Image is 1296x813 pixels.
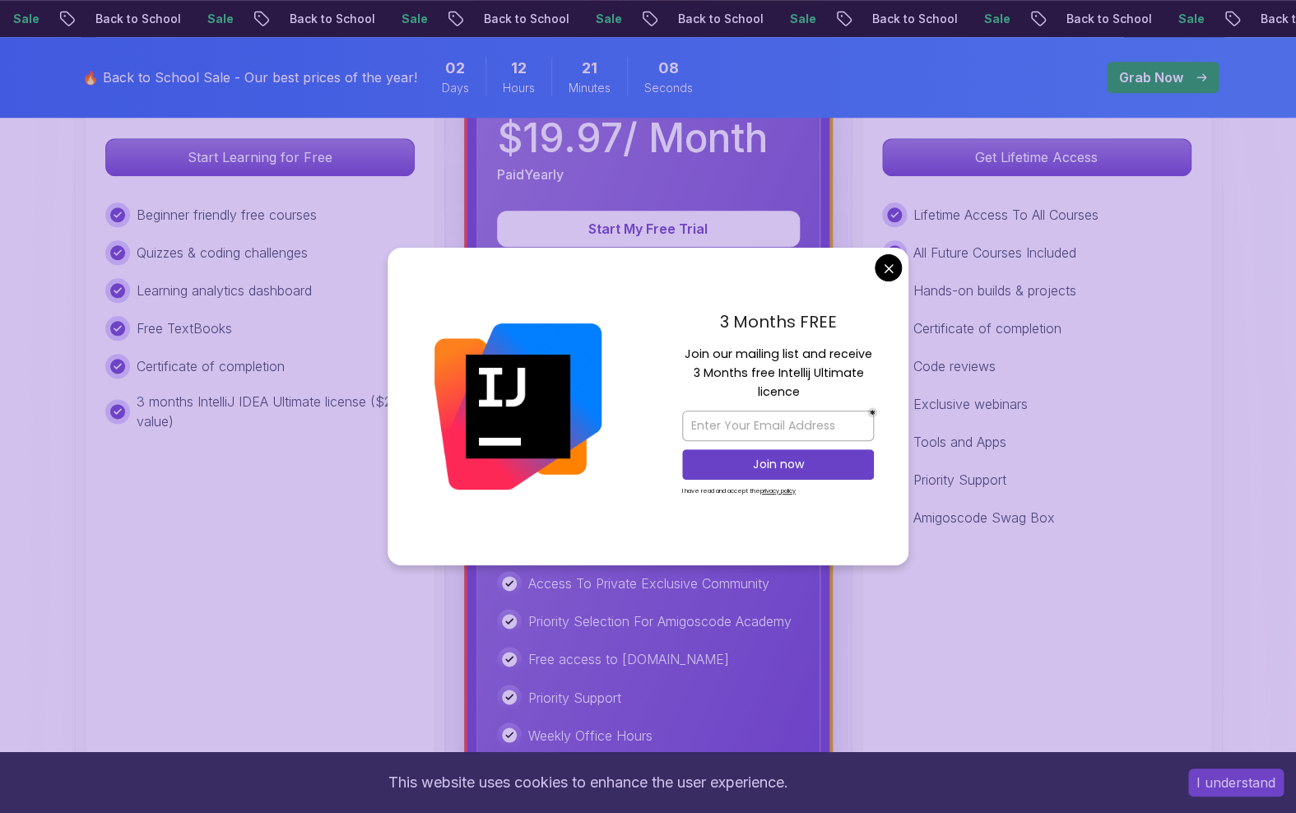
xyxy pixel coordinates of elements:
p: Certificate of completion [913,318,1061,338]
p: Learning analytics dashboard [137,281,312,300]
p: Access To Private Exclusive Community [528,574,769,593]
span: Seconds [644,80,693,96]
a: Start Learning for Free [105,149,415,165]
p: Hands-on builds & projects [913,281,1076,300]
p: Code reviews [913,356,996,376]
p: Back to School [662,11,773,27]
p: Beginner friendly free courses [137,205,317,225]
span: Hours [503,80,535,96]
button: Get Lifetime Access [882,138,1191,176]
p: Sale [385,11,438,27]
p: Certificate of completion [137,356,285,376]
p: Back to School [467,11,579,27]
p: 🔥 Back to School Sale - Our best prices of the year! [82,67,417,87]
p: Back to School [1050,11,1162,27]
p: Start My Free Trial [517,219,780,239]
p: Exclusive webinars [913,394,1028,414]
a: Get Lifetime Access [882,149,1191,165]
p: Priority Support [528,687,621,707]
button: Start Learning for Free [105,138,415,176]
span: Days [442,80,469,96]
span: 21 Minutes [582,57,597,80]
p: Back to School [856,11,968,27]
p: Free access to [DOMAIN_NAME] [528,649,729,669]
p: Sale [579,11,632,27]
button: Start My Free Trial [497,211,800,247]
button: Accept cookies [1188,769,1284,797]
p: Back to School [79,11,191,27]
span: 12 Hours [511,57,527,80]
p: Start Learning for Free [106,139,414,175]
p: Lifetime Access To All Courses [913,205,1099,225]
p: Sale [191,11,244,27]
p: Grab Now [1119,67,1183,87]
p: Paid Yearly [497,165,564,184]
p: Priority Selection For Amigoscode Academy [528,611,792,631]
p: Sale [1162,11,1215,27]
p: Amigoscode Swag Box [913,508,1055,527]
span: Minutes [569,80,611,96]
p: Back to School [273,11,385,27]
div: This website uses cookies to enhance the user experience. [12,764,1164,801]
p: Weekly Office Hours [528,725,653,745]
p: Sale [968,11,1020,27]
p: 3 months IntelliJ IDEA Ultimate license ($249 value) [137,392,415,431]
span: 8 Seconds [658,57,679,80]
p: Sale [773,11,826,27]
span: 2 Days [445,57,465,80]
p: Priority Support [913,470,1006,490]
p: Quizzes & coding challenges [137,243,308,262]
p: Free TextBooks [137,318,232,338]
p: Tools and Apps [913,432,1006,452]
p: $ 19.97 / Month [497,118,768,158]
p: All Future Courses Included [913,243,1076,262]
p: Get Lifetime Access [883,139,1191,175]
